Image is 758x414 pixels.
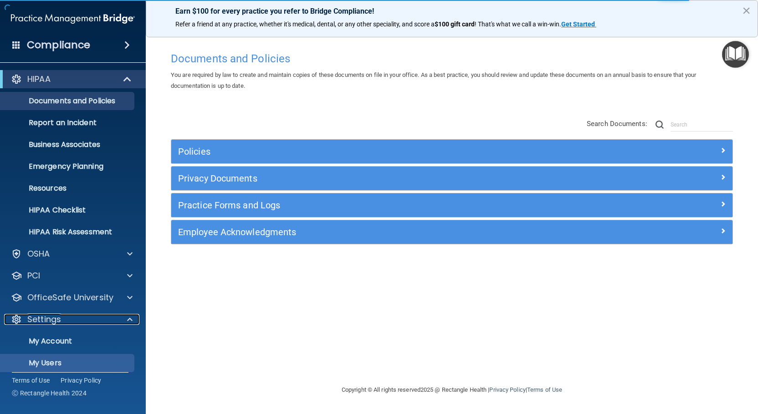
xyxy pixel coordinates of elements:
[178,225,726,239] a: Employee Acknowledgments
[61,376,102,385] a: Privacy Policy
[11,74,132,85] a: HIPAA
[175,7,728,15] p: Earn $100 for every practice you refer to Bridge Compliance!
[12,376,50,385] a: Terms of Use
[561,20,595,28] strong: Get Started
[6,118,130,127] p: Report an Incident
[475,20,561,28] span: ! That's what we call a win-win.
[178,144,726,159] a: Policies
[27,248,50,259] p: OSHA
[27,292,113,303] p: OfficeSafe University
[171,53,733,65] h4: Documents and Policies
[6,96,130,106] p: Documents and Policies
[6,358,130,368] p: My Users
[722,41,749,68] button: Open Resource Center
[178,171,726,186] a: Privacy Documents
[178,173,585,183] h5: Privacy Documents
[6,206,130,215] p: HIPAA Checklist
[561,20,596,28] a: Get Started
[11,314,133,325] a: Settings
[6,227,130,237] p: HIPAA Risk Assessment
[489,386,525,393] a: Privacy Policy
[11,10,135,28] img: PMB logo
[11,248,133,259] a: OSHA
[671,118,733,131] input: Search
[11,270,133,281] a: PCI
[178,146,585,157] h5: Policies
[27,74,51,85] p: HIPAA
[435,20,475,28] strong: $100 gift card
[11,292,133,303] a: OfficeSafe University
[27,39,90,51] h4: Compliance
[600,349,747,386] iframe: Drift Widget Chat Controller
[178,200,585,210] h5: Practice Forms and Logs
[12,389,87,398] span: Ⓒ Rectangle Health 2024
[742,3,751,18] button: Close
[27,270,40,281] p: PCI
[27,314,61,325] p: Settings
[6,140,130,149] p: Business Associates
[6,184,130,193] p: Resources
[175,20,435,28] span: Refer a friend at any practice, whether it's medical, dental, or any other speciality, and score a
[6,337,130,346] p: My Account
[527,386,562,393] a: Terms of Use
[178,198,726,212] a: Practice Forms and Logs
[587,120,647,128] span: Search Documents:
[178,227,585,237] h5: Employee Acknowledgments
[656,121,664,129] img: ic-search.3b580494.png
[286,375,618,404] div: Copyright © All rights reserved 2025 @ Rectangle Health | |
[6,162,130,171] p: Emergency Planning
[171,71,696,89] span: You are required by law to create and maintain copies of these documents on file in your office. ...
